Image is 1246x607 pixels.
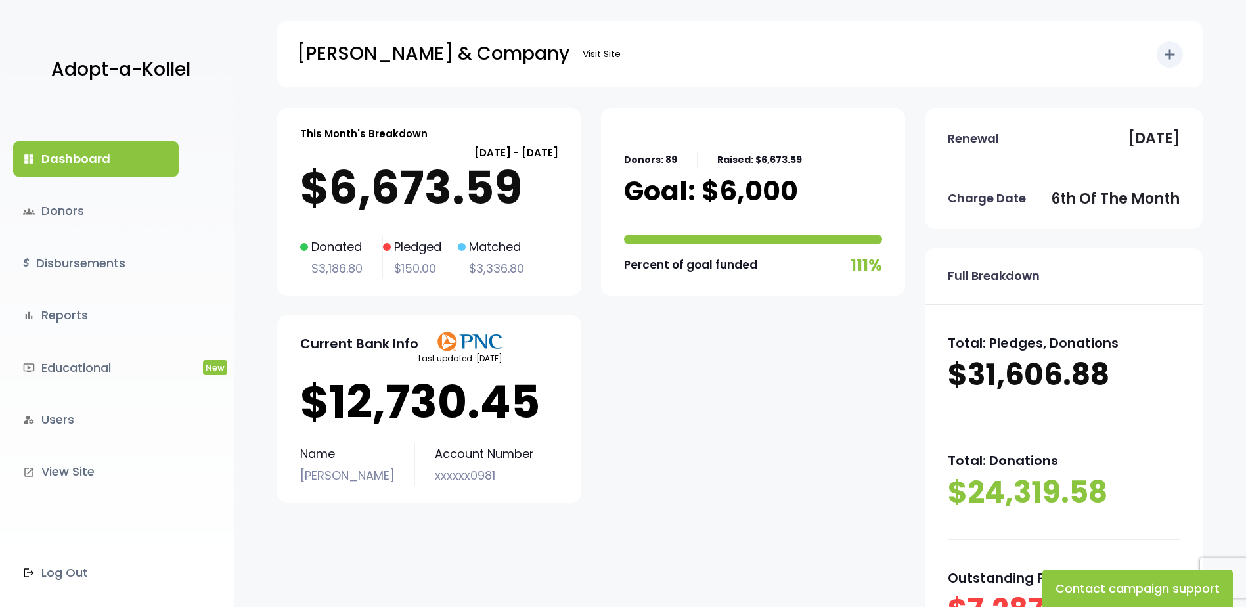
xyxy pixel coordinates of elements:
i: ondemand_video [23,362,35,374]
i: launch [23,466,35,478]
p: Total: Donations [948,449,1180,472]
p: $31,606.88 [948,355,1180,395]
p: $24,319.58 [948,472,1180,513]
a: Visit Site [576,41,627,67]
p: Matched [458,236,524,258]
p: Pledged [383,236,441,258]
p: Current Bank Info [300,332,418,355]
img: PNClogo.svg [437,332,502,351]
p: [PERSON_NAME] & Company [297,37,569,70]
span: groups [23,206,35,217]
a: ondemand_videoEducationalNew [13,350,179,386]
p: $6,673.59 [300,162,558,214]
button: Contact campaign support [1042,570,1233,607]
i: manage_accounts [23,414,35,426]
a: dashboardDashboard [13,141,179,177]
p: xxxxxx0981 [435,465,534,486]
p: 111% [851,251,882,279]
p: $3,336.80 [458,258,524,279]
p: $150.00 [383,258,441,279]
a: $Disbursements [13,246,179,281]
p: This Month's Breakdown [300,125,428,143]
p: $3,186.80 [300,258,363,279]
i: $ [23,254,30,273]
p: Adopt-a-Kollel [51,53,190,86]
a: bar_chartReports [13,298,179,333]
p: Charge Date [948,188,1026,209]
p: Renewal [948,128,999,149]
p: Goal: $6,000 [624,175,798,208]
span: New [203,360,227,375]
p: Name [300,443,395,464]
p: Percent of goal funded [624,255,757,275]
p: Raised: $6,673.59 [717,152,802,168]
a: launchView Site [13,454,179,489]
i: dashboard [23,153,35,165]
p: [PERSON_NAME] [300,465,395,486]
p: Donors: 89 [624,152,677,168]
p: [DATE] [1128,125,1180,152]
p: Outstanding Pledges [948,566,1180,590]
p: $12,730.45 [300,376,558,428]
button: add [1157,41,1183,68]
p: Account Number [435,443,534,464]
p: Last updated: [DATE] [418,351,502,366]
a: Log Out [13,555,179,591]
p: Total: Pledges, Donations [948,331,1180,355]
p: Donated [300,236,363,258]
a: manage_accountsUsers [13,402,179,438]
p: [DATE] - [DATE] [300,144,558,162]
i: add [1162,47,1178,62]
p: Full Breakdown [948,265,1040,286]
p: 6th of the month [1051,186,1180,212]
a: Adopt-a-Kollel [45,38,190,102]
a: groupsDonors [13,193,179,229]
i: bar_chart [23,309,35,321]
